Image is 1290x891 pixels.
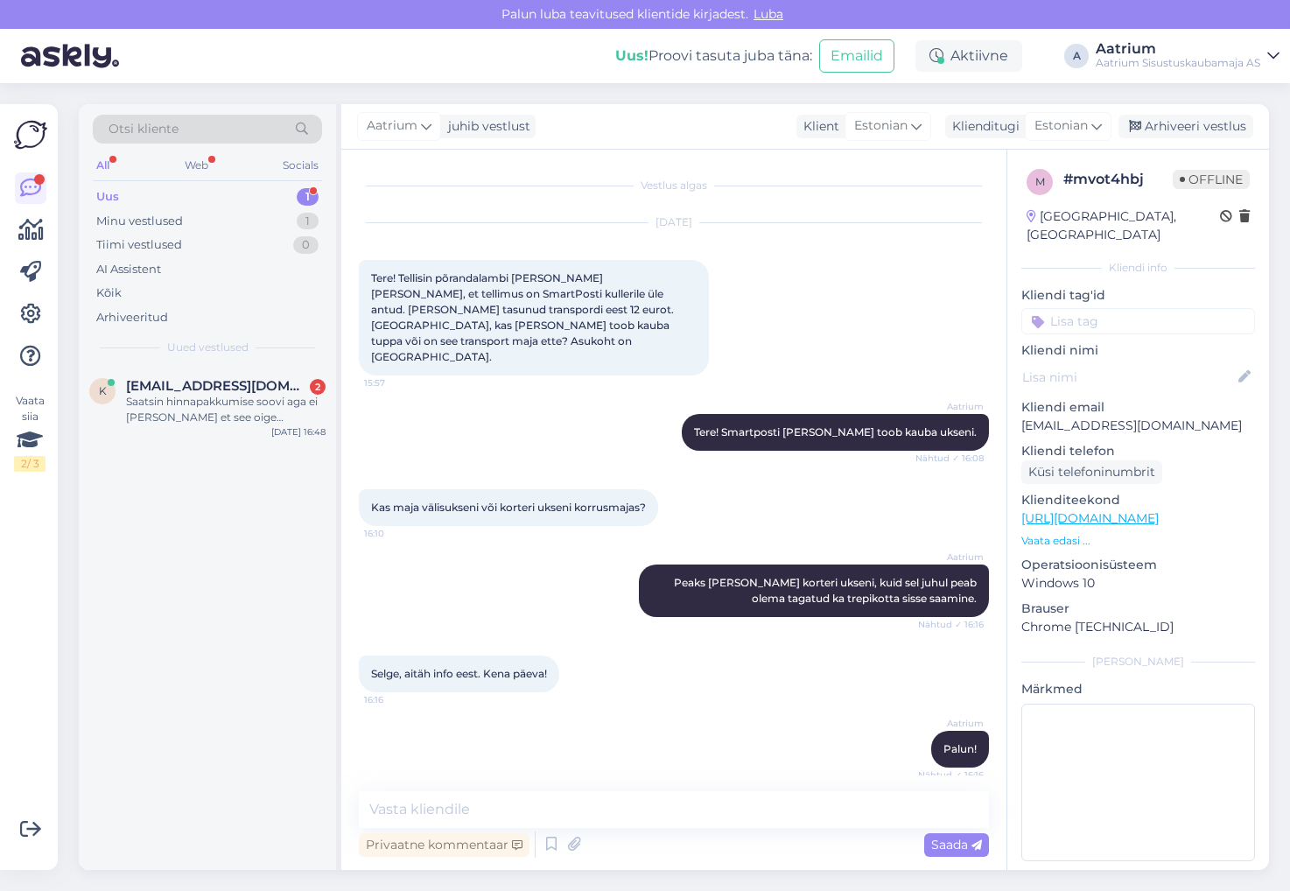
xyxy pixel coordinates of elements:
[364,693,430,706] span: 16:16
[1021,398,1255,417] p: Kliendi email
[181,154,212,177] div: Web
[1021,260,1255,276] div: Kliendi info
[1118,115,1253,138] div: Arhiveeri vestlus
[364,527,430,540] span: 16:10
[943,742,977,755] span: Palun!
[854,116,908,136] span: Estonian
[1021,574,1255,593] p: Windows 10
[1021,417,1255,435] p: [EMAIL_ADDRESS][DOMAIN_NAME]
[674,576,979,605] span: Peaks [PERSON_NAME] korteri ukseni, kuid sel juhul peab olema tagatud ka trepikotta sisse saamine.
[359,214,989,230] div: [DATE]
[1021,308,1255,334] input: Lisa tag
[1021,286,1255,305] p: Kliendi tag'id
[367,116,417,136] span: Aatrium
[1021,680,1255,698] p: Märkmed
[359,178,989,193] div: Vestlus algas
[14,456,46,472] div: 2 / 3
[1021,460,1162,484] div: Küsi telefoninumbrit
[99,384,107,397] span: k
[297,213,319,230] div: 1
[918,551,984,564] span: Aatrium
[1021,491,1255,509] p: Klienditeekond
[1021,618,1255,636] p: Chrome [TECHNICAL_ID]
[918,400,984,413] span: Aatrium
[1022,368,1235,387] input: Lisa nimi
[371,501,646,514] span: Kas maja välisukseni või korteri ukseni korrusmajas?
[126,394,326,425] div: Saatsin hinnapakkumise soovi aga ei [PERSON_NAME] et see oige aadressile läks
[1096,42,1260,56] div: Aatrium
[96,261,161,278] div: AI Assistent
[14,393,46,472] div: Vaata siia
[96,188,119,206] div: Uus
[126,378,308,394] span: k.meresaar@gmail.com
[1063,169,1173,190] div: # mvot4hbj
[371,667,547,680] span: Selge, aitäh info eest. Kena päeva!
[441,117,530,136] div: juhib vestlust
[14,118,47,151] img: Askly Logo
[1173,170,1250,189] span: Offline
[359,833,529,857] div: Privaatne kommentaar
[819,39,894,73] button: Emailid
[93,154,113,177] div: All
[364,376,430,389] span: 15:57
[1021,442,1255,460] p: Kliendi telefon
[1021,510,1159,526] a: [URL][DOMAIN_NAME]
[1096,42,1279,70] a: AatriumAatrium Sisustuskaubamaja AS
[310,379,326,395] div: 2
[694,425,977,438] span: Tere! Smartposti [PERSON_NAME] toob kauba ukseni.
[615,46,812,67] div: Proovi tasuta juba täna:
[293,236,319,254] div: 0
[945,117,1020,136] div: Klienditugi
[371,271,677,363] span: Tere! Tellisin põrandalambi [PERSON_NAME] [PERSON_NAME], et tellimus on SmartPosti kullerile üle ...
[796,117,839,136] div: Klient
[915,452,984,465] span: Nähtud ✓ 16:08
[109,120,179,138] span: Otsi kliente
[279,154,322,177] div: Socials
[1021,341,1255,360] p: Kliendi nimi
[1064,44,1089,68] div: A
[96,236,182,254] div: Tiimi vestlused
[915,40,1022,72] div: Aktiivne
[1021,600,1255,618] p: Brauser
[96,213,183,230] div: Minu vestlused
[1021,556,1255,574] p: Operatsioonisüsteem
[1034,116,1088,136] span: Estonian
[1021,533,1255,549] p: Vaata edasi ...
[748,6,789,22] span: Luba
[271,425,326,438] div: [DATE] 16:48
[1035,175,1045,188] span: m
[931,837,982,852] span: Saada
[1096,56,1260,70] div: Aatrium Sisustuskaubamaja AS
[918,618,984,631] span: Nähtud ✓ 16:16
[1027,207,1220,244] div: [GEOGRAPHIC_DATA], [GEOGRAPHIC_DATA]
[918,717,984,730] span: Aatrium
[615,47,649,64] b: Uus!
[1021,654,1255,670] div: [PERSON_NAME]
[96,284,122,302] div: Kõik
[297,188,319,206] div: 1
[167,340,249,355] span: Uued vestlused
[918,768,984,782] span: Nähtud ✓ 16:16
[96,309,168,326] div: Arhiveeritud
